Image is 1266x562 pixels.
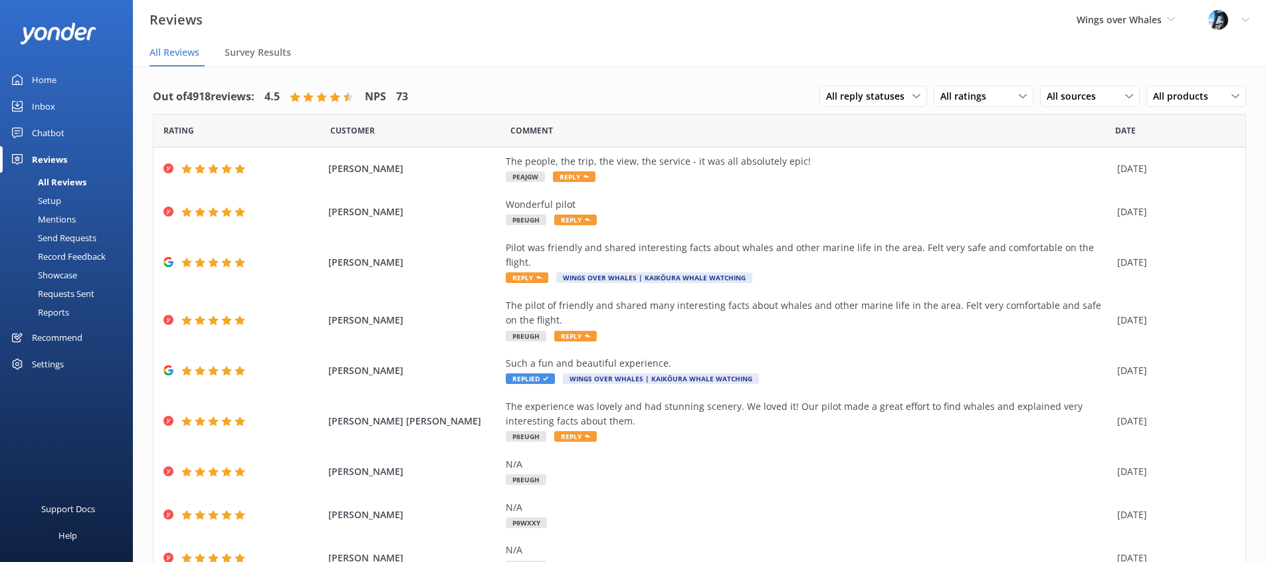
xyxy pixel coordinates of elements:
[264,88,280,106] h4: 4.5
[32,93,55,120] div: Inbox
[8,210,76,229] div: Mentions
[506,171,545,182] span: PEAJGW
[153,88,255,106] h4: Out of 4918 reviews:
[328,255,500,270] span: [PERSON_NAME]
[506,215,546,225] span: P8EUGH
[1117,205,1229,219] div: [DATE]
[8,173,86,191] div: All Reviews
[1117,508,1229,522] div: [DATE]
[506,517,547,528] span: P9WXXY
[328,205,500,219] span: [PERSON_NAME]
[328,414,500,428] span: [PERSON_NAME] [PERSON_NAME]
[8,229,96,247] div: Send Requests
[32,120,64,146] div: Chatbot
[8,266,77,284] div: Showcase
[328,161,500,176] span: [PERSON_NAME]
[328,464,500,479] span: [PERSON_NAME]
[554,331,597,341] span: Reply
[8,173,133,191] a: All Reviews
[32,146,67,173] div: Reviews
[8,247,106,266] div: Record Feedback
[8,303,133,322] a: Reports
[41,496,95,522] div: Support Docs
[506,197,1110,212] div: Wonderful pilot
[1208,10,1228,30] img: 145-1635463833.jpg
[1047,89,1104,104] span: All sources
[1077,13,1162,26] span: Wings over Whales
[506,543,1110,557] div: N/A
[32,351,64,377] div: Settings
[940,89,994,104] span: All ratings
[8,247,133,266] a: Record Feedback
[8,191,133,210] a: Setup
[506,431,546,442] span: P8EUGH
[150,46,199,59] span: All Reviews
[556,272,752,283] span: Wings Over Whales | Kaikōura Whale Watching
[1115,124,1136,137] span: Date
[330,124,375,137] span: Date
[1117,414,1229,428] div: [DATE]
[1117,363,1229,378] div: [DATE]
[20,23,96,45] img: yonder-white-logo.png
[506,272,548,283] span: Reply
[554,215,597,225] span: Reply
[8,303,69,322] div: Reports
[8,210,133,229] a: Mentions
[506,457,1110,472] div: N/A
[32,324,82,351] div: Recommend
[1117,464,1229,479] div: [DATE]
[163,124,194,137] span: Date
[32,66,56,93] div: Home
[8,191,61,210] div: Setup
[506,356,1110,371] div: Such a fun and beautiful experience.
[8,284,94,303] div: Requests Sent
[396,88,408,106] h4: 73
[328,363,500,378] span: [PERSON_NAME]
[328,508,500,522] span: [PERSON_NAME]
[826,89,912,104] span: All reply statuses
[365,88,386,106] h4: NPS
[506,399,1110,429] div: The experience was lovely and had stunning scenery. We loved it! Our pilot made a great effort to...
[1117,161,1229,176] div: [DATE]
[1117,313,1229,328] div: [DATE]
[58,522,77,549] div: Help
[8,229,133,247] a: Send Requests
[506,500,1110,515] div: N/A
[554,431,597,442] span: Reply
[8,284,133,303] a: Requests Sent
[506,331,546,341] span: P8EUGH
[1117,255,1229,270] div: [DATE]
[150,9,203,31] h3: Reviews
[506,240,1110,270] div: Pilot was friendly and shared interesting facts about whales and other marine life in the area. F...
[510,124,553,137] span: Question
[506,154,1110,169] div: The people, the trip, the view, the service - it was all absolutely epic!
[1153,89,1216,104] span: All products
[8,266,133,284] a: Showcase
[506,373,555,384] span: Replied
[225,46,291,59] span: Survey Results
[506,474,546,485] span: P8EUGH
[563,373,759,384] span: Wings Over Whales | Kaikōura Whale Watching
[553,171,595,182] span: Reply
[328,313,500,328] span: [PERSON_NAME]
[506,298,1110,328] div: The pilot of friendly and shared many interesting facts about whales and other marine life in the...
